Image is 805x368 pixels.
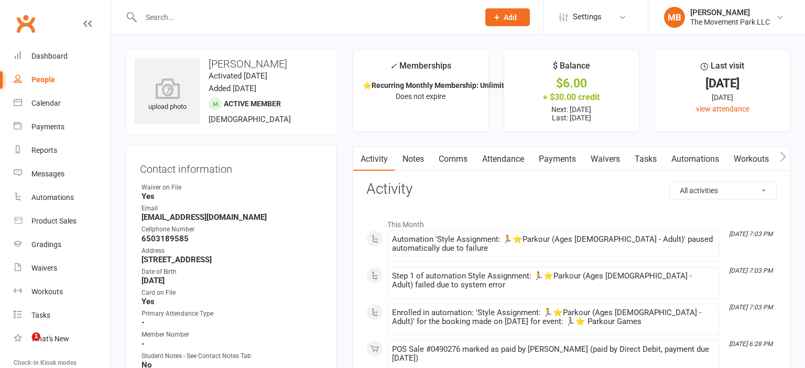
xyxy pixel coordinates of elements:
div: Product Sales [31,217,77,225]
a: Dashboard [14,44,111,68]
div: $6.00 [514,78,629,89]
span: Does not expire [396,92,445,101]
div: The Movement Park LLC [690,17,770,27]
h3: [PERSON_NAME] [135,58,328,70]
div: Member Number [142,330,323,340]
a: Payments [14,115,111,139]
a: Workouts [14,280,111,304]
div: Student Notes - See Contact Notes Tab [142,351,323,361]
div: Last visit [701,59,744,78]
a: Calendar [14,92,111,115]
div: Reports [31,146,57,154]
time: Added [DATE] [209,84,256,93]
i: [DATE] 7:03 PM [729,304,773,311]
strong: Yes [142,297,323,306]
div: upload photo [135,78,200,113]
iframe: Intercom live chat [10,332,36,358]
div: Gradings [31,240,61,249]
a: Activity [353,147,395,171]
div: POS Sale #0490276 marked as paid by [PERSON_NAME] (paid by Direct Debit, payment due [DATE]) [392,345,714,363]
div: Automation 'Style Assignment: 🏃⭐Parkour (Ages [DEMOGRAPHIC_DATA] - Adult)' paused automatically d... [392,235,714,253]
strong: - [142,318,323,327]
strong: [STREET_ADDRESS] [142,255,323,264]
div: Email [142,204,323,214]
a: Attendance [475,147,531,171]
a: Waivers [14,257,111,280]
p: Next: [DATE] Last: [DATE] [514,105,629,122]
div: Card on File [142,288,323,298]
li: This Month [366,214,777,230]
a: Product Sales [14,209,111,233]
strong: [DATE] [142,276,323,285]
h3: Contact information [140,159,323,175]
strong: - [142,339,323,349]
div: Automations [31,193,74,202]
a: Automations [664,147,726,171]
div: Enrolled in automation: 'Style Assignment: 🏃⭐Parkour (Ages [DEMOGRAPHIC_DATA] - Adult)' for the b... [392,308,714,326]
a: Gradings [14,233,111,257]
i: [DATE] 6:28 PM [729,340,773,348]
a: Tasks [14,304,111,327]
span: 1 [32,332,40,341]
div: [DATE] [665,78,780,89]
a: Reports [14,139,111,162]
div: Messages [31,170,64,178]
a: People [14,68,111,92]
div: Workouts [31,287,63,296]
a: Comms [431,147,475,171]
div: What's New [31,334,69,343]
div: [PERSON_NAME] [690,8,770,17]
button: Add [485,8,530,26]
i: [DATE] 7:03 PM [729,267,773,274]
span: Add [504,13,517,21]
input: Search... [138,10,472,25]
a: Workouts [726,147,776,171]
a: Clubworx [13,10,39,37]
span: Active member [224,99,281,108]
div: Step 1 of automation Style Assignment: 🏃⭐Parkour (Ages [DEMOGRAPHIC_DATA] - Adult) failed due to ... [392,272,714,289]
i: ✓ [390,61,397,71]
div: Waiver on File [142,183,323,193]
div: Memberships [390,59,451,79]
a: Automations [14,186,111,209]
i: [DATE] 7:03 PM [729,230,773,238]
time: Activated [DATE] [209,71,267,81]
strong: ⭐Recurring Monthly Membership: Unlimited -... [363,81,524,90]
div: MB [664,7,685,28]
div: Cellphone Number [142,225,323,235]
a: Payments [531,147,583,171]
a: view attendance [696,105,749,113]
div: + $30.00 credit [514,92,629,103]
span: Settings [573,5,602,29]
a: Messages [14,162,111,186]
span: [DEMOGRAPHIC_DATA] [209,115,291,124]
div: Date of Birth [142,267,323,277]
div: Waivers [31,264,57,272]
a: Waivers [583,147,627,171]
a: What's New [14,327,111,351]
h3: Activity [366,181,777,197]
a: Notes [395,147,431,171]
div: $ Balance [553,59,590,78]
strong: [EMAIL_ADDRESS][DOMAIN_NAME] [142,213,323,222]
div: Dashboard [31,52,68,60]
div: [DATE] [665,92,780,103]
div: Tasks [31,311,50,319]
div: Calendar [31,99,61,107]
div: Payments [31,122,64,131]
div: People [31,75,55,84]
a: Tasks [627,147,664,171]
strong: 6503189585 [142,234,323,243]
div: Primary Attendance Type [142,309,323,319]
div: Address [142,246,323,256]
strong: Yes [142,192,323,201]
